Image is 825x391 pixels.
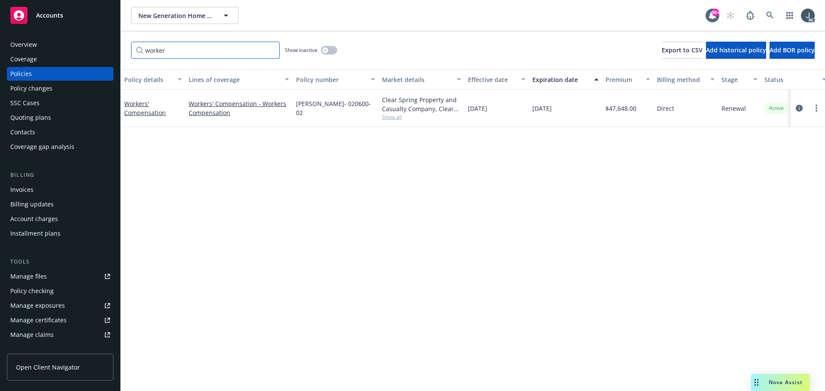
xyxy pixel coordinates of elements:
[605,104,636,113] span: $47,648.00
[529,69,602,90] button: Expiration date
[10,67,32,81] div: Policies
[124,100,166,117] a: Workers' Compensation
[7,328,113,342] a: Manage claims
[296,75,366,84] div: Policy number
[10,111,51,124] div: Quoting plans
[10,284,54,298] div: Policy checking
[10,270,47,283] div: Manage files
[7,284,113,298] a: Policy checking
[382,95,461,113] div: Clear Spring Property and Casualty Company, Clear Spring Property and Casualty Company, Paragon I...
[10,52,37,66] div: Coverage
[296,99,375,117] span: [PERSON_NAME]- 020600-02
[10,82,52,95] div: Policy changes
[751,374,810,391] button: Nova Assist
[657,75,705,84] div: Billing method
[124,75,172,84] div: Policy details
[7,197,113,211] a: Billing updates
[712,9,719,16] div: 99+
[10,125,35,139] div: Contacts
[769,379,803,386] span: Nova Assist
[464,69,529,90] button: Effective date
[468,104,487,113] span: [DATE]
[189,99,289,117] a: Workers' Compensation - Workers Compensation
[10,299,65,312] div: Manage exposures
[382,75,452,84] div: Market details
[121,69,185,90] button: Policy details
[7,212,113,226] a: Account charges
[468,75,516,84] div: Effective date
[7,183,113,197] a: Invoices
[7,67,113,81] a: Policies
[721,75,748,84] div: Stage
[657,104,674,113] span: Direct
[770,46,815,54] span: Add BOR policy
[764,75,817,84] div: Status
[7,313,113,327] a: Manage certificates
[532,75,589,84] div: Expiration date
[10,96,40,110] div: SSC Cases
[770,42,815,59] button: Add BOR policy
[185,69,293,90] button: Lines of coverage
[742,7,759,24] a: Report a Bug
[10,313,67,327] div: Manage certificates
[7,3,113,27] a: Accounts
[532,104,552,113] span: [DATE]
[794,103,804,113] a: circleInformation
[285,46,318,54] span: Show inactive
[761,7,779,24] a: Search
[7,299,113,312] a: Manage exposures
[131,42,280,59] input: Filter by keyword...
[36,12,63,19] span: Accounts
[10,343,51,356] div: Manage BORs
[7,38,113,52] a: Overview
[721,104,746,113] span: Renewal
[10,212,58,226] div: Account charges
[7,140,113,154] a: Coverage gap analysis
[379,69,464,90] button: Market details
[751,374,762,391] div: Drag to move
[10,183,34,197] div: Invoices
[7,125,113,139] a: Contacts
[7,258,113,266] div: Tools
[706,46,766,54] span: Add historical policy
[7,111,113,124] a: Quoting plans
[16,363,80,372] span: Open Client Navigator
[10,328,54,342] div: Manage claims
[602,69,654,90] button: Premium
[662,46,703,54] span: Export to CSV
[605,75,641,84] div: Premium
[138,11,213,20] span: New Generation Home Improvements, Inc.
[7,82,113,95] a: Policy changes
[7,227,113,240] a: Installment plans
[131,7,238,24] button: New Generation Home Improvements, Inc.
[10,197,54,211] div: Billing updates
[10,227,61,240] div: Installment plans
[10,140,74,154] div: Coverage gap analysis
[662,42,703,59] button: Export to CSV
[801,9,815,22] img: photo
[7,171,113,179] div: Billing
[781,7,798,24] a: Switch app
[382,113,461,121] span: Show all
[7,343,113,356] a: Manage BORs
[768,104,785,112] span: Active
[811,103,822,113] a: more
[722,7,739,24] a: Start snowing
[706,42,766,59] button: Add historical policy
[7,52,113,66] a: Coverage
[718,69,761,90] button: Stage
[654,69,718,90] button: Billing method
[7,270,113,283] a: Manage files
[189,75,280,84] div: Lines of coverage
[293,69,379,90] button: Policy number
[7,96,113,110] a: SSC Cases
[10,38,37,52] div: Overview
